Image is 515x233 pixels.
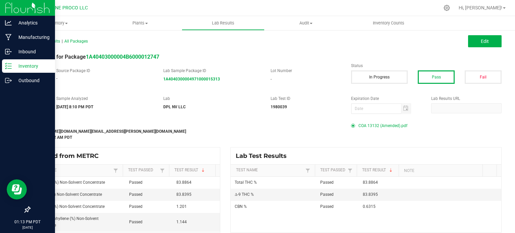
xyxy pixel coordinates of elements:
strong: DPL NV LLC [163,105,186,109]
p: Inventory [12,62,52,70]
label: Lab Sample Package ID [163,68,261,74]
span: 83.8395 [363,192,378,197]
a: Test ResultSortable [362,168,396,173]
a: Filter [346,166,354,175]
a: Filter [112,166,120,175]
label: Expiration Date [351,96,421,102]
span: Synced from METRC [35,152,104,160]
span: 1.201 [176,204,187,209]
iframe: Resource center [7,179,27,199]
label: Lot Number [271,68,341,74]
label: Lab Test ID [271,96,341,102]
span: Total THC (%) Non-Solvent Concentrate [34,180,105,185]
p: Analytics [12,19,52,27]
p: [DATE] [3,225,52,230]
span: 83.8395 [176,192,191,197]
span: Passed [129,192,142,197]
button: Edit [468,35,502,47]
span: Passed [320,180,334,185]
label: Lab Results URL [431,96,502,102]
span: Edit [481,39,489,44]
span: All Packages [64,39,88,44]
span: Hi, [PERSON_NAME]! [459,5,502,10]
span: Sortable [201,168,206,173]
span: Passed [129,204,142,209]
label: Source Package ID [56,68,154,74]
span: Δ-9 THC (%) Non-Solvent Concentrate [34,192,102,197]
span: 83.8864 [363,180,378,185]
span: 0.6315 [363,204,376,209]
span: Audit [265,20,347,26]
a: 1A40403000004B6000012747 [86,54,159,60]
a: Inventory Counts [347,16,430,30]
div: Manage settings [443,5,451,11]
a: Filter [158,166,166,175]
form-radio-button: Primary COA [351,124,355,128]
strong: [DATE] 8:10 PM PDT [56,105,93,109]
strong: [PERSON_NAME][DOMAIN_NAME][EMAIL_ADDRESS][PERSON_NAME][DOMAIN_NAME] [30,129,186,134]
span: Sortable [388,168,394,173]
span: Δ-9 THC % [235,192,254,197]
span: - [271,77,272,81]
a: Test ResultSortable [174,168,213,173]
inline-svg: Inventory [5,63,12,69]
inline-svg: Inbound [5,48,12,55]
a: Lab Results [182,16,265,30]
span: Inventory Counts [364,20,413,26]
label: Lab [163,96,261,102]
span: CBN % [235,204,247,209]
span: Passed [129,180,142,185]
button: In Progress [351,70,408,84]
span: Passed [320,192,334,197]
span: Plants [99,20,181,26]
button: Pass [418,70,455,84]
p: Inbound [12,48,52,56]
a: Inventory [16,16,99,30]
a: Filter [304,166,312,175]
a: Test NameSortable [35,168,112,173]
a: Test PassedSortable [128,168,158,173]
span: | [62,39,63,44]
a: Audit [265,16,347,30]
label: Last Modified [30,121,341,127]
span: Passed [320,204,334,209]
a: Test PassedSortable [320,168,346,173]
span: Passed [129,220,142,224]
inline-svg: Outbound [5,77,12,84]
p: Manufacturing [12,33,52,41]
p: 01:13 PM PDT [3,219,52,225]
span: Limonene (%) Non-Solvent Concentrate [34,204,105,209]
span: Total THC % [235,180,257,185]
label: Sample Analyzed [56,96,154,102]
span: 1.144 [176,220,187,224]
label: Status [351,63,502,69]
inline-svg: Manufacturing [5,34,12,41]
span: 83.8864 [176,180,191,185]
span: Inventory [16,20,99,26]
span: Beta-Caryophyllene (%) Non-Solvent Concentrate [34,216,99,227]
a: Plants [99,16,182,30]
span: Lab Result for Package [30,54,159,60]
button: Fail [465,70,502,84]
th: Note [399,165,482,177]
span: DUNE PROCO LLC [49,5,88,11]
strong: 1980039 [271,105,287,109]
p: Outbound [12,76,52,84]
span: Lab Results [203,20,243,26]
a: 1A4040300004971000015313 [163,77,220,81]
span: COA 13132 (Amended).pdf [358,121,407,131]
span: Lab Test Results [236,152,292,160]
a: Test NameSortable [236,168,304,173]
span: - [56,76,57,81]
inline-svg: Analytics [5,19,12,26]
